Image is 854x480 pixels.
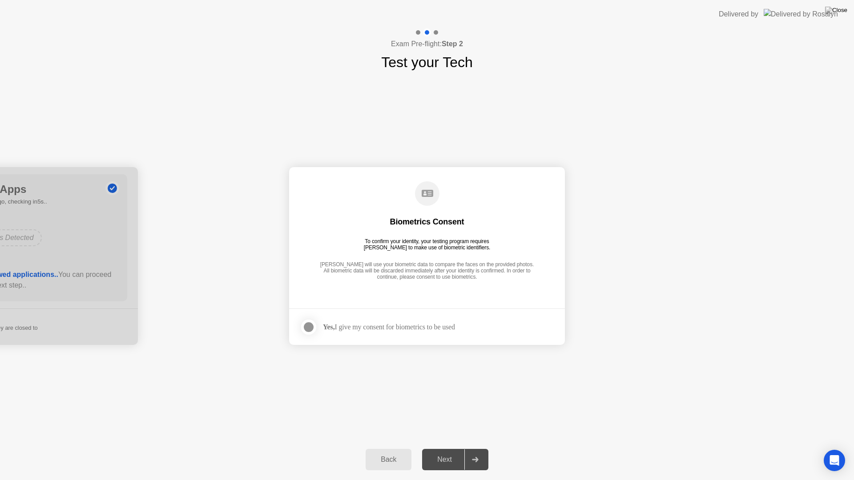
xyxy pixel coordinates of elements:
div: Open Intercom Messenger [824,450,845,471]
div: I give my consent for biometrics to be used [323,323,455,331]
div: To confirm your identity, your testing program requires [PERSON_NAME] to make use of biometric id... [360,238,494,251]
strong: Yes, [323,323,334,331]
div: Biometrics Consent [390,216,464,227]
h4: Exam Pre-flight: [391,39,463,49]
button: Next [422,449,488,470]
div: Back [368,456,409,464]
div: [PERSON_NAME] will use your biometric data to compare the faces on the provided photos. All biome... [318,261,536,281]
button: Back [366,449,411,470]
b: Step 2 [442,40,463,48]
img: Close [825,7,847,14]
div: Next [425,456,464,464]
img: Delivered by Rosalyn [764,9,838,19]
h1: Test your Tech [381,52,473,73]
div: Delivered by [719,9,758,20]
